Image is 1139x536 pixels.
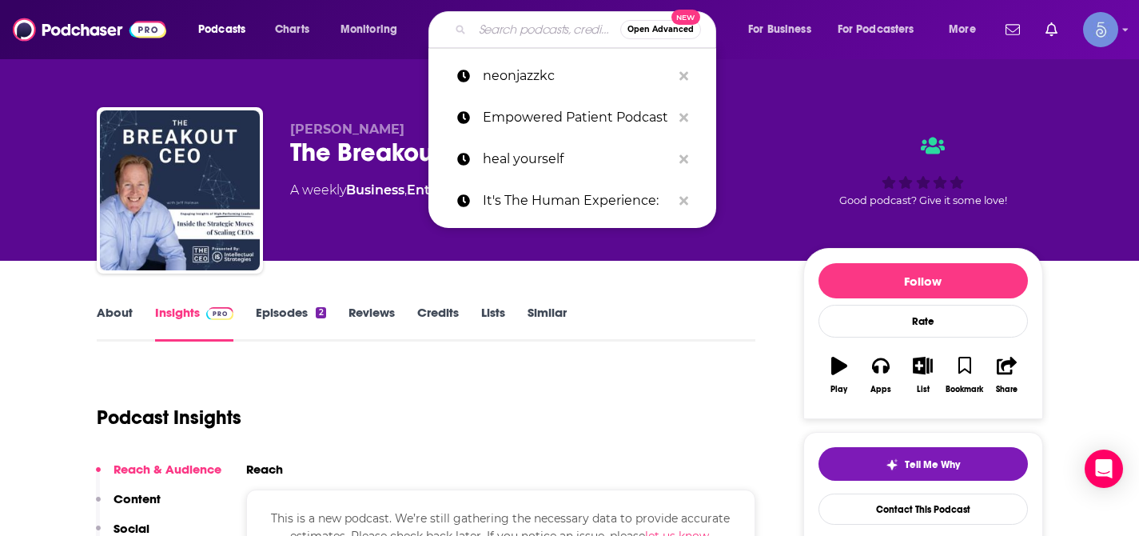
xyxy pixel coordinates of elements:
[155,305,234,342] a: InsightsPodchaser Pro
[341,18,397,41] span: Monitoring
[528,305,567,342] a: Similar
[483,180,671,222] p: It's The Human Experience:
[114,491,161,506] p: Content
[830,385,847,394] div: Play
[1083,12,1118,47] span: Logged in as Spiral5-G1
[13,14,166,45] img: Podchaser - Follow, Share and Rate Podcasts
[839,194,1007,206] span: Good podcast? Give it some love!
[481,305,505,342] a: Lists
[886,458,898,471] img: tell me why sparkle
[671,10,700,25] span: New
[114,462,221,477] p: Reach & Audience
[902,346,943,404] button: List
[97,305,133,342] a: About
[290,181,663,200] div: A weekly podcast
[818,346,860,404] button: Play
[999,16,1026,43] a: Show notifications dropdown
[944,346,986,404] button: Bookmark
[996,385,1018,394] div: Share
[986,346,1027,404] button: Share
[275,18,309,41] span: Charts
[818,305,1028,338] div: Rate
[206,307,234,320] img: Podchaser Pro
[265,17,319,42] a: Charts
[1039,16,1064,43] a: Show notifications dropdown
[428,97,716,138] a: Empowered Patient Podcast
[838,18,914,41] span: For Podcasters
[818,263,1028,298] button: Follow
[1085,450,1123,488] div: Open Intercom Messenger
[404,182,407,198] span: ,
[198,18,245,41] span: Podcasts
[290,122,404,137] span: [PERSON_NAME]
[348,305,395,342] a: Reviews
[246,462,283,477] h2: Reach
[917,385,930,394] div: List
[483,55,671,97] p: neonjazzkc
[346,182,404,198] a: Business
[428,138,716,180] a: heal yourself
[417,305,459,342] a: Credits
[100,110,260,270] img: The Breakout CEO
[905,458,960,471] span: Tell Me Why
[1083,12,1118,47] button: Show profile menu
[938,17,996,42] button: open menu
[748,18,811,41] span: For Business
[818,447,1028,481] button: tell me why sparkleTell Me Why
[114,521,149,536] p: Social
[256,305,325,342] a: Episodes2
[620,20,701,39] button: Open AdvancedNew
[428,180,716,222] a: It's The Human Experience:
[860,346,902,404] button: Apps
[187,17,266,42] button: open menu
[96,491,161,521] button: Content
[627,26,694,34] span: Open Advanced
[483,138,671,180] p: heal yourself
[407,182,497,198] a: Entrepreneur
[428,55,716,97] a: neonjazzkc
[329,17,418,42] button: open menu
[483,97,671,138] p: Empowered Patient Podcast
[96,462,221,491] button: Reach & Audience
[444,11,731,48] div: Search podcasts, credits, & more...
[946,385,983,394] div: Bookmark
[827,17,938,42] button: open menu
[737,17,831,42] button: open menu
[803,122,1043,221] div: Good podcast? Give it some love!
[472,17,620,42] input: Search podcasts, credits, & more...
[316,307,325,318] div: 2
[870,385,891,394] div: Apps
[1083,12,1118,47] img: User Profile
[818,494,1028,525] a: Contact This Podcast
[97,406,241,430] h1: Podcast Insights
[949,18,976,41] span: More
